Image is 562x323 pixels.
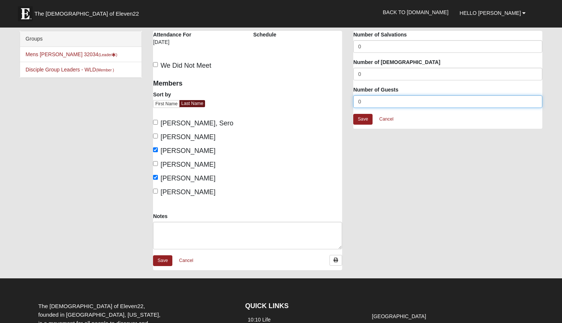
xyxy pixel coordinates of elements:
a: Save [153,255,172,266]
span: We Did Not Meet [160,62,211,69]
a: Cancel [174,255,198,266]
input: [PERSON_NAME] [153,161,158,166]
a: The [DEMOGRAPHIC_DATA] of Eleven22 [14,3,163,21]
a: Print Attendance Roster [329,255,342,266]
label: Sort by [153,91,171,98]
a: Mens [PERSON_NAME] 32034(Leader) [26,51,117,57]
span: [PERSON_NAME] [160,161,215,168]
a: Back to [DOMAIN_NAME] [377,3,454,22]
label: Number of Salvations [353,31,407,38]
label: Number of Guests [353,86,398,93]
a: Cancel [374,113,398,125]
a: First Name [153,100,180,108]
input: [PERSON_NAME] [153,175,158,180]
input: [PERSON_NAME], Sero [153,120,158,125]
span: [PERSON_NAME] [160,147,215,154]
input: [PERSON_NAME] [153,147,158,152]
label: Number of [DEMOGRAPHIC_DATA] [353,58,440,66]
img: Eleven22 logo [18,6,33,21]
div: [DATE] [153,38,192,51]
span: [PERSON_NAME], Sero [160,119,233,127]
small: (Member ) [96,68,114,72]
a: Hello [PERSON_NAME] [454,4,531,22]
span: [PERSON_NAME] [160,175,215,182]
label: Notes [153,212,168,220]
div: Groups [20,31,142,47]
small: (Leader ) [98,52,117,57]
h4: Members [153,80,242,88]
span: [PERSON_NAME] [160,188,215,196]
label: Schedule [253,31,276,38]
a: Last Name [179,100,205,107]
input: [PERSON_NAME] [153,134,158,138]
span: [PERSON_NAME] [160,133,215,141]
span: The [DEMOGRAPHIC_DATA] of Eleven22 [35,10,139,17]
input: [PERSON_NAME] [153,189,158,194]
h4: QUICK LINKS [245,302,358,310]
span: Hello [PERSON_NAME] [459,10,521,16]
a: Save [353,114,373,125]
label: Attendance For [153,31,191,38]
a: Disciple Group Leaders - WLD(Member ) [26,67,114,73]
input: We Did Not Meet [153,62,158,67]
